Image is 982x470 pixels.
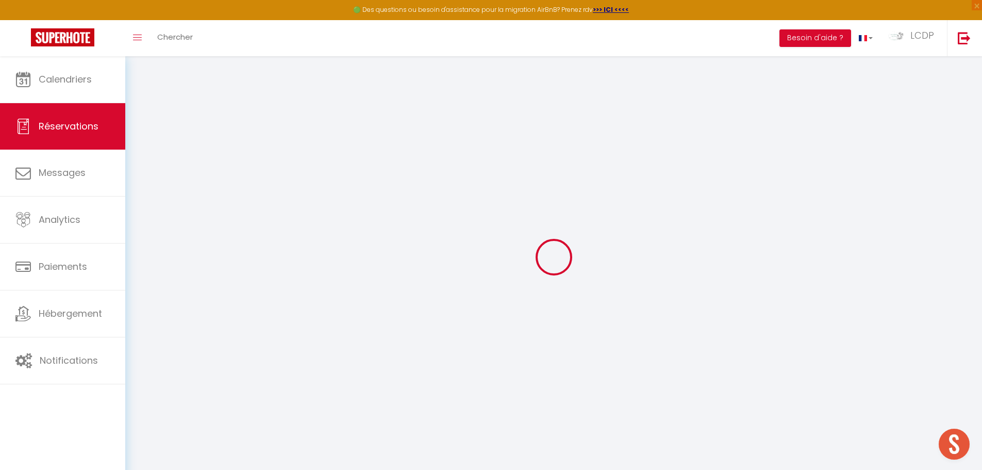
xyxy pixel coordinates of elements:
[939,429,970,460] div: Ouvrir le chat
[39,73,92,86] span: Calendriers
[888,30,904,41] img: ...
[31,28,94,46] img: Super Booking
[593,5,629,14] a: >>> ICI <<<<
[39,213,80,226] span: Analytics
[910,29,934,42] span: LCDP
[39,120,98,133] span: Réservations
[958,31,971,44] img: logout
[149,20,201,56] a: Chercher
[779,29,851,47] button: Besoin d'aide ?
[157,31,193,42] span: Chercher
[880,20,947,56] a: ... LCDP
[39,307,102,320] span: Hébergement
[39,166,86,179] span: Messages
[39,260,87,273] span: Paiements
[40,354,98,367] span: Notifications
